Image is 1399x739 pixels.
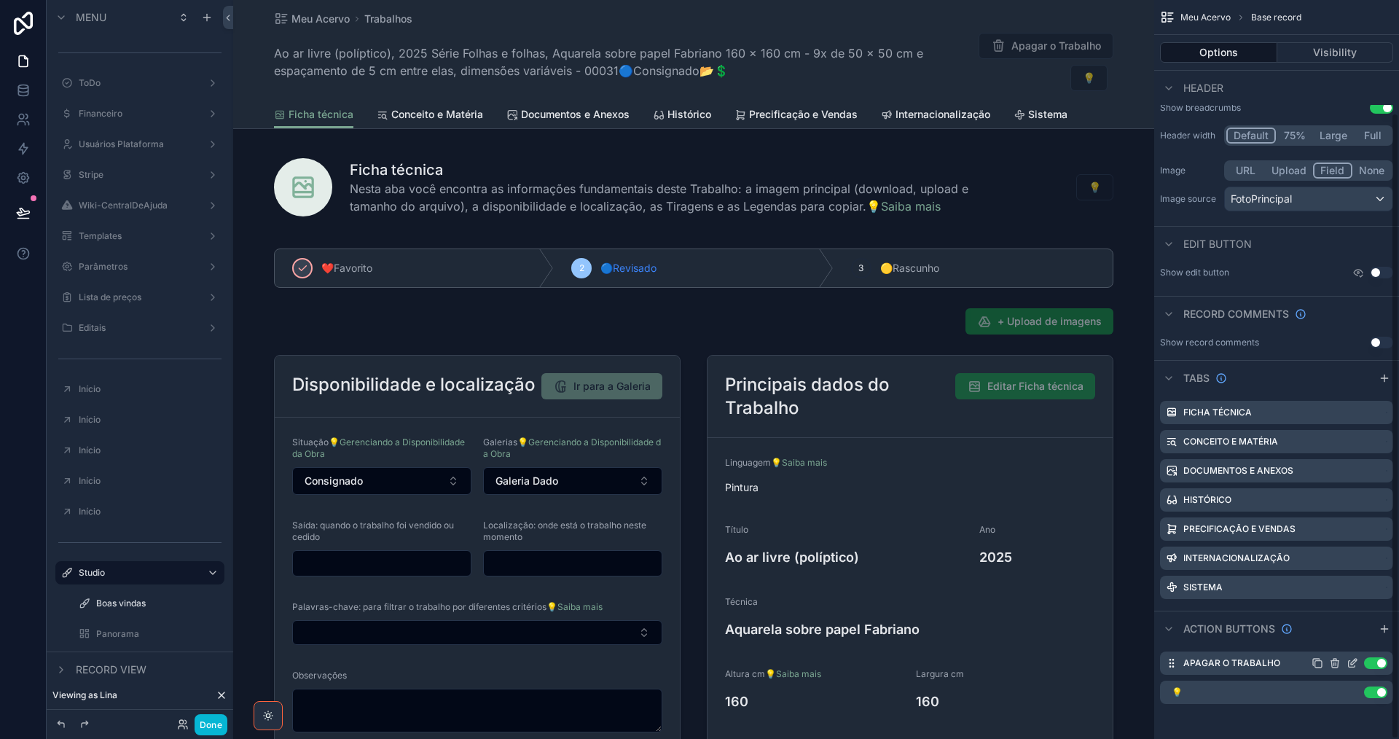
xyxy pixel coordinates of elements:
[364,12,412,26] a: Trabalhos
[1251,12,1301,23] span: Base record
[1354,128,1391,144] button: Full
[1183,436,1278,447] label: Conceito e Matéria
[1160,102,1241,114] div: Show breadcrumbs
[749,107,858,122] span: Precificação e Vendas
[1160,130,1218,141] label: Header width
[96,598,222,609] label: Boas vindas
[79,506,222,517] label: Início
[734,101,858,130] a: Precificação e Vendas
[1183,523,1296,535] label: Precificação e Vendas
[1028,107,1067,122] span: Sistema
[1226,128,1276,144] button: Default
[1172,687,1183,698] label: 💡
[79,475,222,487] label: Início
[96,628,222,640] label: Panorama
[1183,407,1252,418] label: Ficha técnica
[79,322,201,334] label: Editais
[291,12,350,26] span: Meu Acervo
[1224,187,1393,211] button: FotoPrincipal
[506,101,630,130] a: Documentos e Anexos
[1183,81,1223,95] span: Header
[79,230,201,242] label: Templates
[195,714,227,735] button: Done
[1160,42,1277,63] button: Options
[653,101,711,130] a: Histórico
[1183,552,1290,564] label: Internacionalização
[1231,192,1292,206] span: FotoPrincipal
[79,200,201,211] label: Wiki-CentralDeAjuda
[391,107,483,122] span: Conceito e Matéria
[1183,622,1275,636] span: Action buttons
[1183,657,1280,669] label: Apagar o Trabalho
[1183,582,1223,593] label: Sistema
[1183,307,1289,321] span: Record comments
[79,567,195,579] label: Studio
[1183,465,1293,477] label: Documentos e Anexos
[896,107,990,122] span: Internacionalização
[1160,337,1259,348] div: Show record comments
[1160,267,1229,278] label: Show edit button
[274,101,353,129] a: Ficha técnica
[1160,193,1218,205] label: Image source
[274,12,350,26] a: Meu Acervo
[79,108,201,120] label: Financeiro
[377,101,483,130] a: Conceito e Matéria
[79,77,201,89] label: ToDo
[79,169,201,181] label: Stripe
[1183,371,1210,386] span: Tabs
[1277,42,1394,63] button: Visibility
[1313,128,1354,144] button: Large
[76,10,106,25] span: Menu
[289,107,353,122] span: Ficha técnica
[79,292,201,303] label: Lista de preços
[521,107,630,122] span: Documentos e Anexos
[274,44,984,79] span: Ao ar livre (políptico), 2025 Série Folhas e folhas, Aquarela sobre papel Fabriano 160 x 160 cm -...
[1160,165,1218,176] label: Image
[1183,494,1231,506] label: Histórico
[52,689,117,701] span: Viewing as Lina
[1276,128,1313,144] button: 75%
[79,445,222,456] label: Início
[1313,163,1353,179] button: Field
[1183,237,1252,251] span: Edit button
[1352,163,1391,179] button: None
[79,138,201,150] label: Usuários Plataforma
[1180,12,1231,23] span: Meu Acervo
[79,414,222,426] label: Início
[1226,163,1265,179] button: URL
[1014,101,1067,130] a: Sistema
[76,662,146,677] span: Record view
[1265,163,1313,179] button: Upload
[79,261,201,273] label: Parâmetros
[667,107,711,122] span: Histórico
[881,101,990,130] a: Internacionalização
[79,383,222,395] label: Início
